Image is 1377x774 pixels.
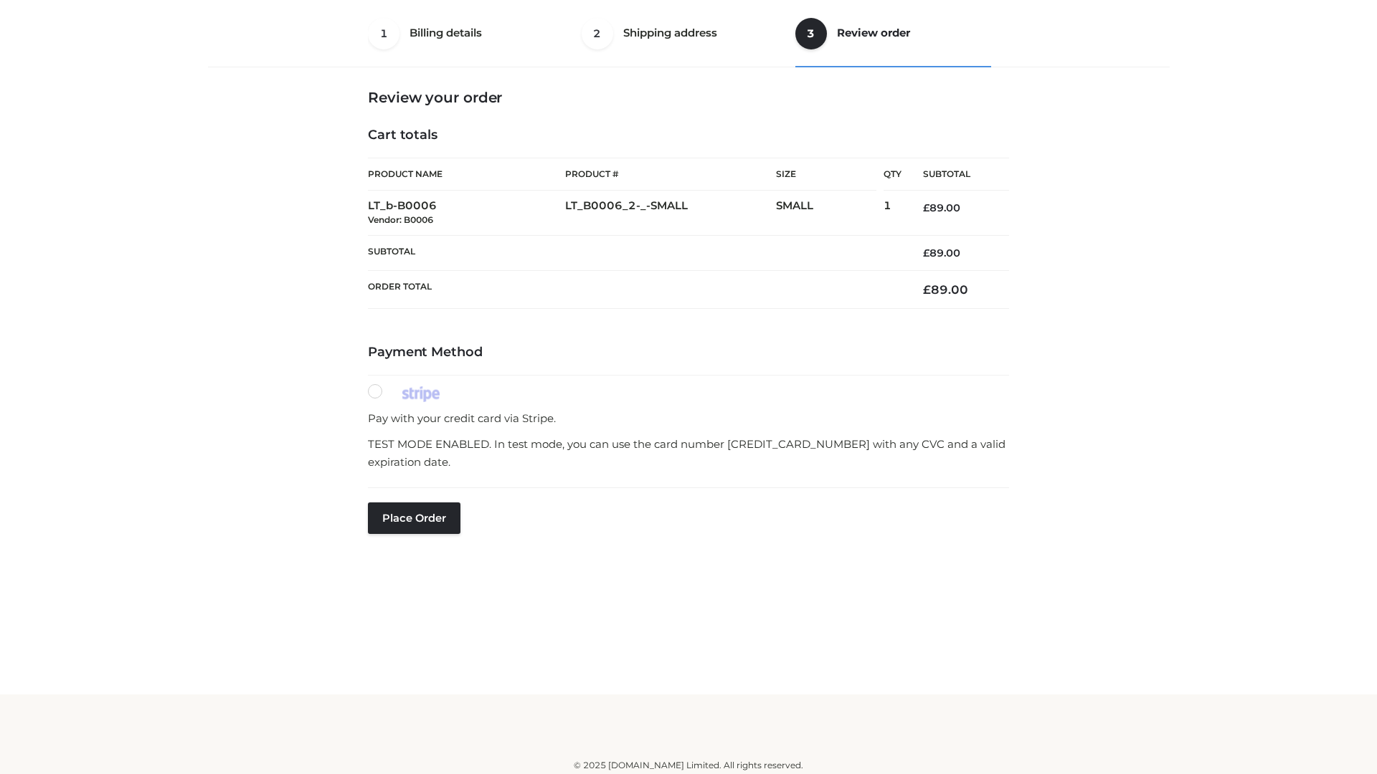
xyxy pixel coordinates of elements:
[368,158,565,191] th: Product Name
[923,201,960,214] bdi: 89.00
[368,191,565,236] td: LT_b-B0006
[884,158,902,191] th: Qty
[368,435,1009,472] p: TEST MODE ENABLED. In test mode, you can use the card number [CREDIT_CARD_NUMBER] with any CVC an...
[923,282,931,297] span: £
[884,191,902,236] td: 1
[923,247,960,259] bdi: 89.00
[368,214,433,225] small: Vendor: B0006
[368,502,460,534] button: Place order
[923,282,968,297] bdi: 89.00
[368,345,1009,360] h4: Payment Method
[368,235,902,270] th: Subtotal
[923,247,929,259] span: £
[368,89,1009,106] h3: Review your order
[368,409,1009,428] p: Pay with your credit card via Stripe.
[368,271,902,309] th: Order Total
[368,128,1009,143] h4: Cart totals
[923,201,929,214] span: £
[565,191,776,236] td: LT_B0006_2-_-SMALL
[565,158,776,191] th: Product #
[902,158,1009,191] th: Subtotal
[213,758,1164,773] div: © 2025 [DOMAIN_NAME] Limited. All rights reserved.
[776,158,876,191] th: Size
[776,191,884,236] td: SMALL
